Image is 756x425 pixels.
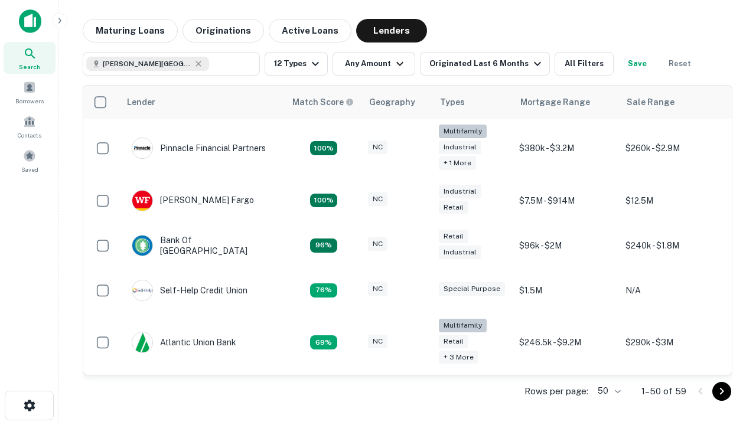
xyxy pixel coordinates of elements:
iframe: Chat Widget [697,293,756,349]
img: picture [132,191,152,211]
button: Active Loans [269,19,351,42]
button: Go to next page [712,382,731,401]
button: Originations [183,19,264,42]
div: Matching Properties: 15, hasApolloMatch: undefined [310,194,337,208]
a: Borrowers [4,76,56,108]
button: All Filters [555,52,614,76]
div: Matching Properties: 10, hasApolloMatch: undefined [310,335,337,349]
button: Lenders [356,19,427,42]
td: $12.5M [620,178,726,223]
th: Capitalize uses an advanced AI algorithm to match your search with the best lender. The match sco... [285,86,362,119]
button: Save your search to get updates of matches that match your search criteria. [618,52,656,76]
p: Rows per page: [524,384,588,398]
div: NC [368,335,387,348]
span: Contacts [18,130,41,140]
div: Capitalize uses an advanced AI algorithm to match your search with the best lender. The match sco... [292,96,354,109]
div: Retail [439,230,468,243]
button: Originated Last 6 Months [420,52,550,76]
div: Multifamily [439,125,487,138]
div: Special Purpose [439,282,505,296]
td: $290k - $3M [620,313,726,372]
div: Industrial [439,246,481,259]
h6: Match Score [292,96,351,109]
img: picture [132,332,152,352]
div: Self-help Credit Union [132,280,247,301]
td: $96k - $2M [513,223,620,268]
th: Geography [362,86,433,119]
div: Originated Last 6 Months [429,57,545,71]
span: Saved [21,165,38,174]
td: $7.5M - $914M [513,178,620,223]
button: Maturing Loans [83,19,178,42]
a: Search [4,42,56,74]
td: $246.5k - $9.2M [513,313,620,372]
td: $260k - $2.9M [620,119,726,178]
button: Any Amount [333,52,415,76]
div: Matching Properties: 11, hasApolloMatch: undefined [310,283,337,297]
div: NC [368,140,387,154]
td: $1.5M [513,268,620,313]
a: Saved [4,145,56,176]
div: NC [368,282,387,296]
div: Geography [369,95,415,109]
div: [PERSON_NAME] Fargo [132,190,254,211]
div: + 1 more [439,156,476,170]
div: Matching Properties: 26, hasApolloMatch: undefined [310,141,337,155]
span: Borrowers [15,96,44,106]
th: Lender [120,86,285,119]
img: picture [132,138,152,158]
th: Mortgage Range [513,86,620,119]
div: Atlantic Union Bank [132,332,236,353]
div: Lender [127,95,155,109]
td: $380k - $3.2M [513,119,620,178]
div: Industrial [439,140,481,154]
th: Types [433,86,513,119]
p: 1–50 of 59 [641,384,686,398]
div: + 3 more [439,351,478,364]
div: Retail [439,335,468,348]
td: N/A [620,268,726,313]
th: Sale Range [620,86,726,119]
button: Reset [661,52,699,76]
div: Bank Of [GEOGRAPHIC_DATA] [132,235,273,256]
img: capitalize-icon.png [19,9,41,33]
div: Multifamily [439,319,487,332]
span: [PERSON_NAME][GEOGRAPHIC_DATA], [GEOGRAPHIC_DATA] [103,58,191,69]
div: Sale Range [627,95,674,109]
td: $240k - $1.8M [620,223,726,268]
button: 12 Types [265,52,328,76]
div: Retail [439,201,468,214]
div: 50 [593,382,623,400]
div: Pinnacle Financial Partners [132,138,266,159]
div: NC [368,192,387,206]
div: Types [440,95,465,109]
div: Mortgage Range [520,95,590,109]
a: Contacts [4,110,56,142]
img: picture [132,236,152,256]
span: Search [19,62,40,71]
div: Matching Properties: 14, hasApolloMatch: undefined [310,238,337,253]
div: Industrial [439,185,481,198]
div: NC [368,237,387,251]
img: picture [132,280,152,300]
